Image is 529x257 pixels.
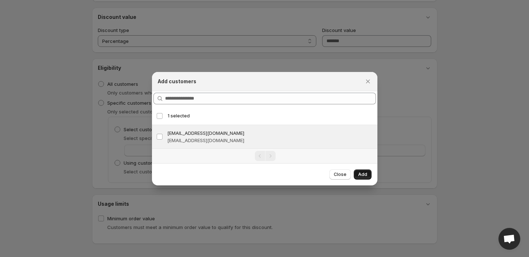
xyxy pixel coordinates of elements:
div: Open chat [498,228,520,250]
button: Close [329,169,351,180]
h3: [EMAIL_ADDRESS][DOMAIN_NAME] [167,137,373,144]
button: Close [363,76,373,87]
nav: Pagination [152,148,377,163]
button: Add [354,169,372,180]
span: Close [334,172,346,177]
span: Add [358,172,367,177]
h2: Add customers [158,78,196,85]
span: 1 selected [168,113,190,119]
h3: [EMAIL_ADDRESS][DOMAIN_NAME] [167,129,373,137]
